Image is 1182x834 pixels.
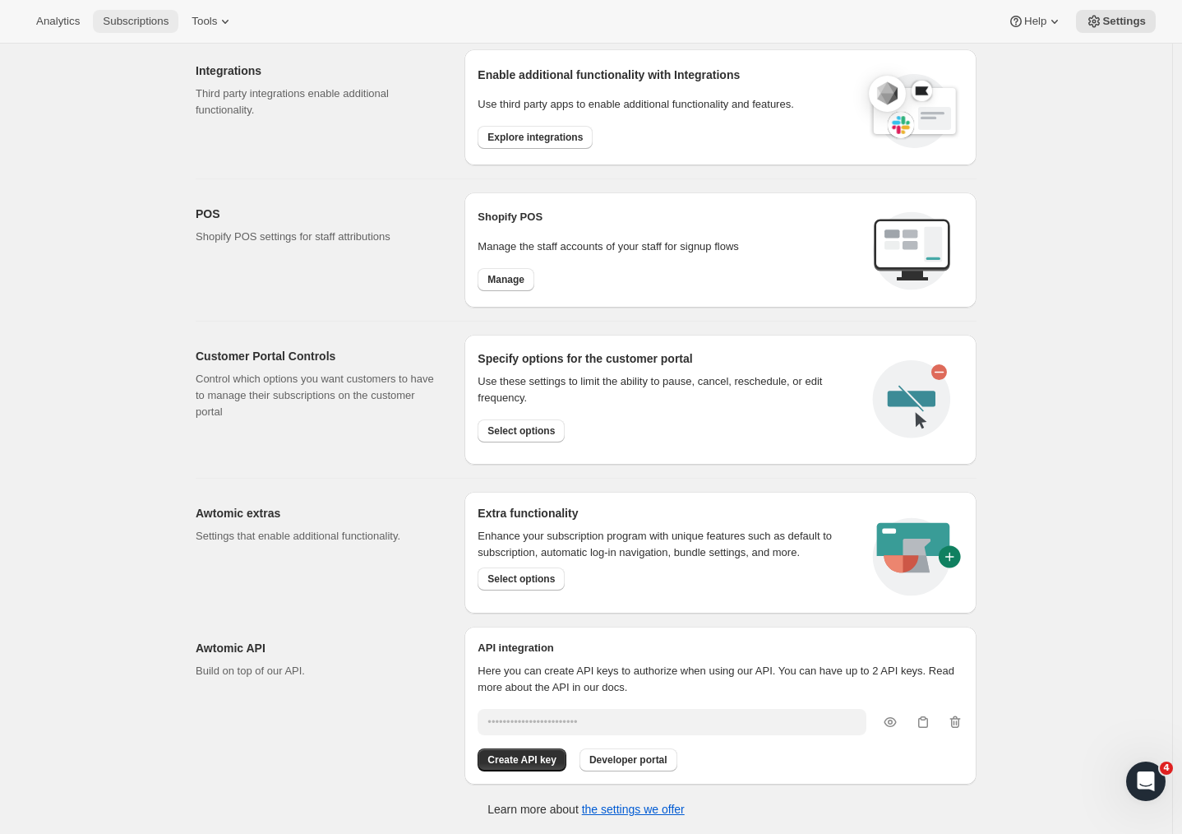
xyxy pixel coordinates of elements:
[478,67,852,83] h2: Enable additional functionality with Integrations
[478,239,860,255] p: Manage the staff accounts of your staff for signup flows
[478,748,566,771] button: Create API key
[478,96,852,113] p: Use third party apps to enable additional functionality and features.
[1076,10,1156,33] button: Settings
[196,229,438,245] p: Shopify POS settings for staff attributions
[589,753,667,767] span: Developer portal
[196,348,438,364] h2: Customer Portal Controls
[196,505,438,521] h2: Awtomic extras
[478,663,963,696] p: Here you can create API keys to authorize when using our API. You can have up to 2 API keys. Read...
[196,528,438,544] p: Settings that enable additional functionality.
[998,10,1073,33] button: Help
[478,640,963,656] h2: API integration
[196,206,438,222] h2: POS
[487,424,555,438] span: Select options
[487,572,555,586] span: Select options
[1024,15,1046,28] span: Help
[478,419,565,442] button: Select options
[103,15,169,28] span: Subscriptions
[478,528,853,561] p: Enhance your subscription program with unique features such as default to subscription, automatic...
[478,568,565,591] button: Select options
[196,371,438,420] p: Control which options you want customers to have to manage their subscriptions on the customer po...
[487,273,524,286] span: Manage
[182,10,243,33] button: Tools
[478,126,593,149] button: Explore integrations
[478,268,534,291] button: Manage
[1102,15,1146,28] span: Settings
[478,350,860,367] h2: Specify options for the customer portal
[1126,762,1166,801] iframe: Intercom live chat
[487,131,583,144] span: Explore integrations
[93,10,178,33] button: Subscriptions
[196,86,438,118] p: Third party integrations enable additional functionality.
[26,10,90,33] button: Analytics
[196,640,438,656] h2: Awtomic API
[487,801,684,818] p: Learn more about
[487,753,556,767] span: Create API key
[579,748,677,771] button: Developer portal
[196,63,438,79] h2: Integrations
[36,15,80,28] span: Analytics
[1160,762,1173,775] span: 4
[478,505,578,521] h2: Extra functionality
[478,209,860,225] h2: Shopify POS
[196,663,438,679] p: Build on top of our API.
[192,15,217,28] span: Tools
[478,373,860,406] div: Use these settings to limit the ability to pause, cancel, reschedule, or edit frequency.
[582,803,685,816] a: the settings we offer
